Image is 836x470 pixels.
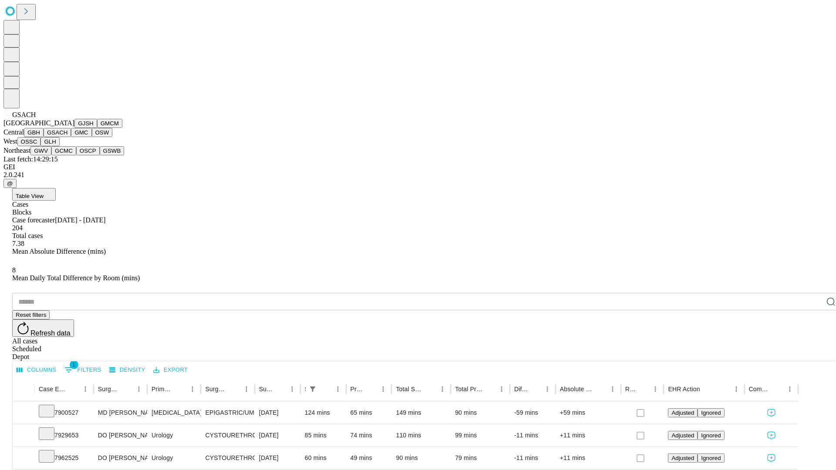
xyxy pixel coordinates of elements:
div: 124 mins [305,402,342,424]
button: Sort [121,383,133,395]
button: GMC [71,128,91,137]
button: GSACH [44,128,71,137]
span: 1 [70,360,78,369]
button: Adjusted [668,431,698,440]
div: EHR Action [668,386,700,393]
div: 7962525 [39,447,89,469]
div: Absolute Difference [560,386,593,393]
span: Central [3,128,24,136]
button: Sort [701,383,713,395]
div: -59 mins [514,402,551,424]
span: 7.38 [12,240,24,247]
span: West [3,138,17,145]
div: DO [PERSON_NAME] [98,424,143,446]
button: Table View [12,188,56,201]
div: Predicted In Room Duration [351,386,364,393]
span: [DATE] - [DATE] [55,216,105,224]
span: Mean Daily Total Difference by Room (mins) [12,274,140,282]
button: Menu [286,383,298,395]
div: [DATE] [259,447,296,469]
div: [MEDICAL_DATA] [152,402,196,424]
div: 74 mins [351,424,388,446]
button: Expand [17,451,30,466]
button: Sort [67,383,79,395]
div: Surgeon Name [98,386,120,393]
span: Table View [16,193,44,199]
span: Adjusted [671,410,694,416]
button: Sort [483,383,496,395]
button: Sort [274,383,286,395]
div: Comments [749,386,771,393]
button: Menu [784,383,796,395]
button: Density [107,363,148,377]
button: Menu [133,383,145,395]
button: Sort [365,383,377,395]
div: Scheduled In Room Duration [305,386,306,393]
div: 7900527 [39,402,89,424]
div: [DATE] [259,402,296,424]
button: Sort [529,383,541,395]
span: Total cases [12,232,43,239]
div: +11 mins [560,447,617,469]
button: Sort [772,383,784,395]
button: Select columns [14,363,59,377]
button: Show filters [62,363,104,377]
div: Urology [152,424,196,446]
button: GMCM [97,119,122,128]
button: Menu [496,383,508,395]
button: GLH [40,137,59,146]
div: Resolved in EHR [625,386,637,393]
div: 149 mins [396,402,446,424]
div: Total Scheduled Duration [396,386,423,393]
button: Sort [320,383,332,395]
div: 49 mins [351,447,388,469]
button: Sort [637,383,649,395]
div: Case Epic Id [39,386,66,393]
div: Difference [514,386,528,393]
button: Refresh data [12,319,74,337]
button: Menu [240,383,253,395]
span: Ignored [701,455,721,461]
button: Menu [730,383,742,395]
button: Sort [174,383,186,395]
div: CYSTOURETHROSCOPY WITH FULGURATION SMALL BLADDER TUMOR [205,447,250,469]
button: Show filters [307,383,319,395]
span: Mean Absolute Difference (mins) [12,248,106,255]
span: Ignored [701,410,721,416]
button: GCMC [51,146,76,155]
button: Ignored [698,408,724,417]
span: Adjusted [671,432,694,439]
button: @ [3,179,17,188]
div: 2.0.241 [3,171,833,179]
div: 90 mins [396,447,446,469]
button: GWV [30,146,51,155]
div: Primary Service [152,386,173,393]
button: Ignored [698,453,724,463]
div: Surgery Date [259,386,273,393]
div: 7929653 [39,424,89,446]
div: +59 mins [560,402,617,424]
button: Ignored [698,431,724,440]
button: Menu [649,383,661,395]
button: Menu [541,383,553,395]
button: Expand [17,406,30,421]
div: CYSTOURETHROSCOPY [MEDICAL_DATA] WITH [MEDICAL_DATA] AND [MEDICAL_DATA] INSERTION [205,424,250,446]
button: Menu [79,383,91,395]
span: Case forecaster [12,216,55,224]
span: Refresh data [30,329,71,337]
span: GSACH [12,111,36,118]
span: [GEOGRAPHIC_DATA] [3,119,74,127]
span: 8 [12,266,16,274]
button: Sort [424,383,436,395]
div: MD [PERSON_NAME] Md [98,402,143,424]
button: OSW [92,128,113,137]
button: GSWB [100,146,125,155]
button: Menu [607,383,619,395]
div: 110 mins [396,424,446,446]
div: GEI [3,163,833,171]
span: @ [7,180,13,187]
div: 90 mins [455,402,506,424]
div: -11 mins [514,424,551,446]
div: Urology [152,447,196,469]
button: Menu [332,383,344,395]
